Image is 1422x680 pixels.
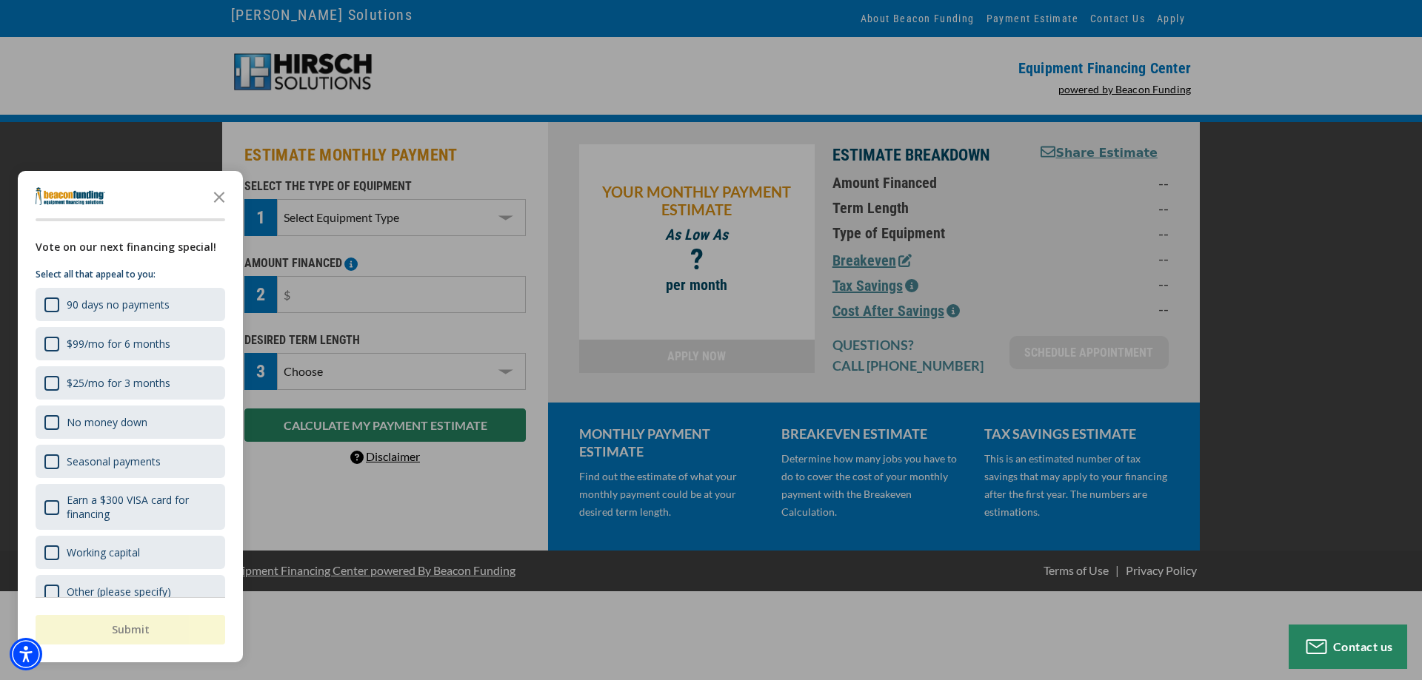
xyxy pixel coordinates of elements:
div: No money down [36,405,225,439]
div: No money down [67,415,147,429]
div: Other (please specify) [67,585,171,599]
div: $99/mo for 6 months [36,327,225,360]
div: Earn a $300 VISA card for financing [67,493,216,521]
div: 90 days no payments [67,297,170,312]
div: $99/mo for 6 months [67,337,170,351]
span: Contact us [1333,639,1393,653]
p: Select all that appeal to you: [36,267,225,282]
div: Seasonal payments [67,454,161,468]
div: 90 days no payments [36,288,225,321]
div: Seasonal payments [36,445,225,478]
div: $25/mo for 3 months [67,376,170,390]
img: Company logo [36,187,105,205]
div: Working capital [36,536,225,569]
div: Accessibility Menu [10,638,42,670]
div: Other (please specify) [36,575,225,608]
button: Close the survey [204,181,234,211]
div: Earn a $300 VISA card for financing [36,484,225,530]
button: Contact us [1289,625,1407,669]
div: Working capital [67,545,140,559]
div: Survey [18,171,243,662]
button: Submit [36,615,225,644]
div: Vote on our next financing special! [36,239,225,255]
div: $25/mo for 3 months [36,366,225,400]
